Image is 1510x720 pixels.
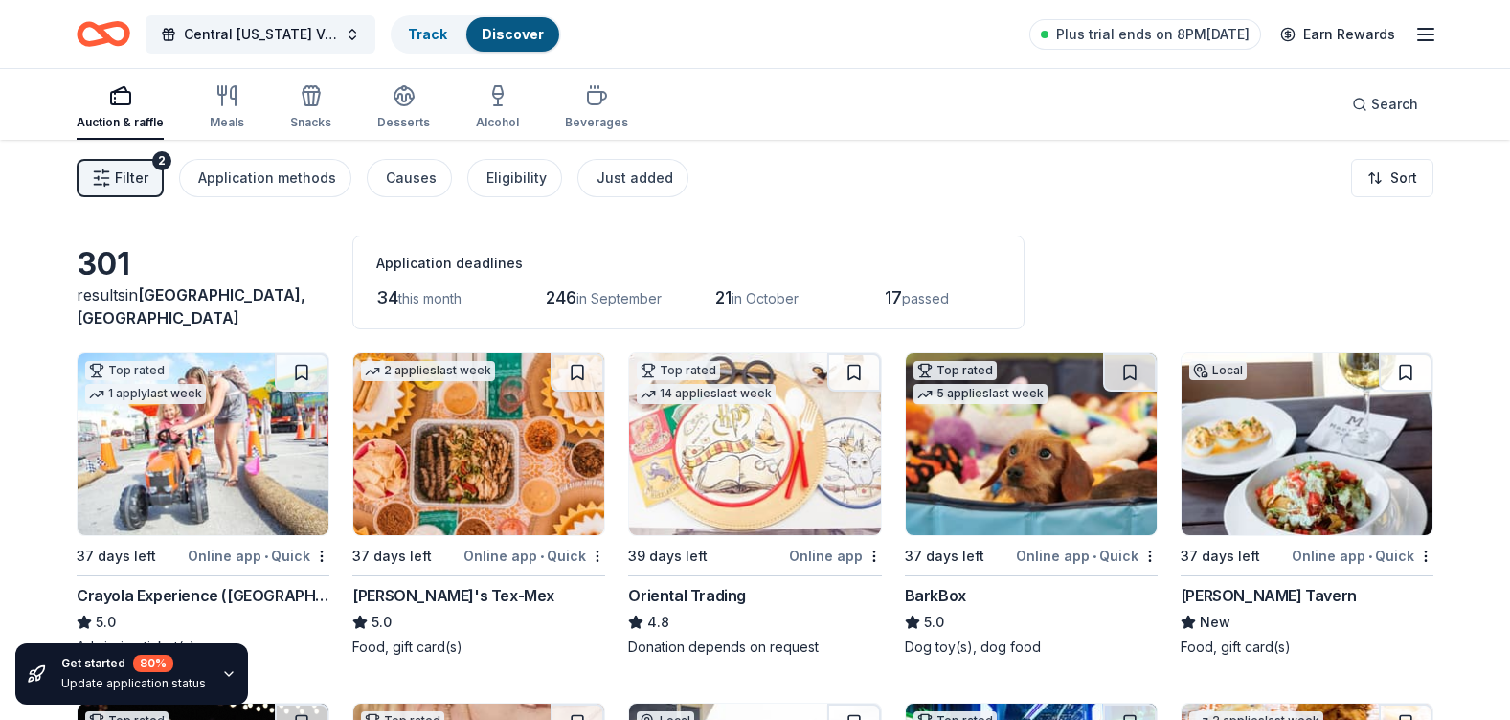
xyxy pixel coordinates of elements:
div: Donation depends on request [628,638,881,657]
div: Eligibility [486,167,547,190]
span: • [1093,549,1096,564]
div: Online app Quick [1292,544,1433,568]
div: Auction & raffle [77,115,164,130]
div: Just added [597,167,673,190]
button: Sort [1351,159,1433,197]
a: Plus trial ends on 8PM[DATE] [1029,19,1261,50]
span: passed [902,290,949,306]
button: Auction & raffle [77,77,164,140]
span: [GEOGRAPHIC_DATA], [GEOGRAPHIC_DATA] [77,285,305,327]
div: Desserts [377,115,430,130]
div: Application deadlines [376,252,1001,275]
span: 4.8 [647,611,669,634]
div: 37 days left [352,545,432,568]
img: Image for Chuy's Tex-Mex [353,353,604,535]
span: in September [576,290,662,306]
div: Meals [210,115,244,130]
div: Online app Quick [188,544,329,568]
a: Image for Crayola Experience (Orlando)Top rated1 applylast week37 days leftOnline app•QuickCrayol... [77,352,329,657]
button: Eligibility [467,159,562,197]
span: Central [US_STATE] Veg Fest Animal Haven Silent Auction [184,23,337,46]
span: this month [398,290,462,306]
span: New [1200,611,1230,634]
button: Alcohol [476,77,519,140]
div: 80 % [133,655,173,672]
div: 37 days left [1181,545,1260,568]
button: Central [US_STATE] Veg Fest Animal Haven Silent Auction [146,15,375,54]
div: Dog toy(s), dog food [905,638,1158,657]
span: 34 [376,287,398,307]
div: Alcohol [476,115,519,130]
div: Top rated [637,361,720,380]
span: in [77,285,305,327]
span: Sort [1390,167,1417,190]
button: Snacks [290,77,331,140]
img: Image for Crayola Experience (Orlando) [78,353,328,535]
div: Local [1189,361,1247,380]
a: Earn Rewards [1269,17,1407,52]
a: Image for Marlow's TavernLocal37 days leftOnline app•Quick[PERSON_NAME] TavernNewFood, gift card(s) [1181,352,1433,657]
div: Application methods [198,167,336,190]
div: 2 [152,151,171,170]
span: 5.0 [96,611,116,634]
img: Image for Oriental Trading [629,353,880,535]
button: Just added [577,159,688,197]
div: Crayola Experience ([GEOGRAPHIC_DATA]) [77,584,329,607]
a: Image for Chuy's Tex-Mex2 applieslast week37 days leftOnline app•Quick[PERSON_NAME]'s Tex-Mex5.0F... [352,352,605,657]
a: Home [77,11,130,56]
div: 39 days left [628,545,708,568]
button: Search [1337,85,1433,124]
img: Image for BarkBox [906,353,1157,535]
button: Application methods [179,159,351,197]
div: Get started [61,655,206,672]
button: Causes [367,159,452,197]
div: results [77,283,329,329]
div: [PERSON_NAME] Tavern [1181,584,1357,607]
span: Search [1371,93,1418,116]
div: 301 [77,245,329,283]
span: • [540,549,544,564]
span: 21 [715,287,732,307]
span: Plus trial ends on 8PM[DATE] [1056,23,1250,46]
span: in October [732,290,799,306]
div: Online app Quick [463,544,605,568]
div: Causes [386,167,437,190]
div: Online app [789,544,882,568]
button: Desserts [377,77,430,140]
span: 17 [885,287,902,307]
div: 14 applies last week [637,384,776,404]
button: TrackDiscover [391,15,561,54]
div: Food, gift card(s) [352,638,605,657]
div: Top rated [85,361,169,380]
div: BarkBox [905,584,966,607]
div: 37 days left [77,545,156,568]
button: Beverages [565,77,628,140]
button: Filter2 [77,159,164,197]
button: Meals [210,77,244,140]
div: 1 apply last week [85,384,206,404]
a: Discover [482,26,544,42]
span: 5.0 [372,611,392,634]
div: 37 days left [905,545,984,568]
div: Update application status [61,676,206,691]
span: 246 [546,287,576,307]
span: • [264,549,268,564]
div: Food, gift card(s) [1181,638,1433,657]
div: Oriental Trading [628,584,746,607]
a: Track [408,26,447,42]
span: Filter [115,167,148,190]
div: 2 applies last week [361,361,495,381]
div: Snacks [290,115,331,130]
span: • [1368,549,1372,564]
div: Beverages [565,115,628,130]
div: Top rated [913,361,997,380]
div: [PERSON_NAME]'s Tex-Mex [352,584,554,607]
img: Image for Marlow's Tavern [1182,353,1432,535]
a: Image for Oriental TradingTop rated14 applieslast week39 days leftOnline appOriental Trading4.8Do... [628,352,881,657]
span: 5.0 [924,611,944,634]
div: 5 applies last week [913,384,1048,404]
a: Image for BarkBoxTop rated5 applieslast week37 days leftOnline app•QuickBarkBox5.0Dog toy(s), dog... [905,352,1158,657]
div: Online app Quick [1016,544,1158,568]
